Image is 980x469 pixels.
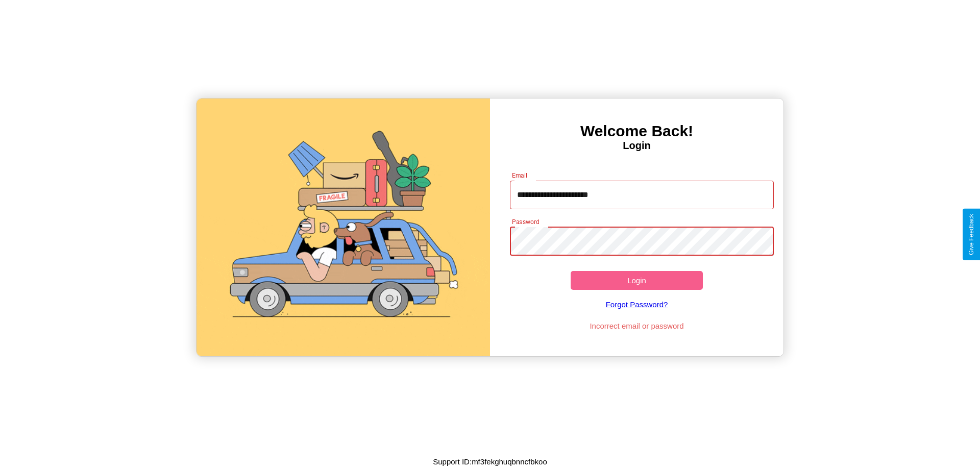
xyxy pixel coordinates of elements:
[505,290,769,319] a: Forgot Password?
[512,171,528,180] label: Email
[968,214,975,255] div: Give Feedback
[505,319,769,333] p: Incorrect email or password
[490,122,783,140] h3: Welcome Back!
[490,140,783,152] h4: Login
[433,455,547,468] p: Support ID: mf3fekghuqbnncfbkoo
[197,98,490,356] img: gif
[571,271,703,290] button: Login
[512,217,539,226] label: Password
